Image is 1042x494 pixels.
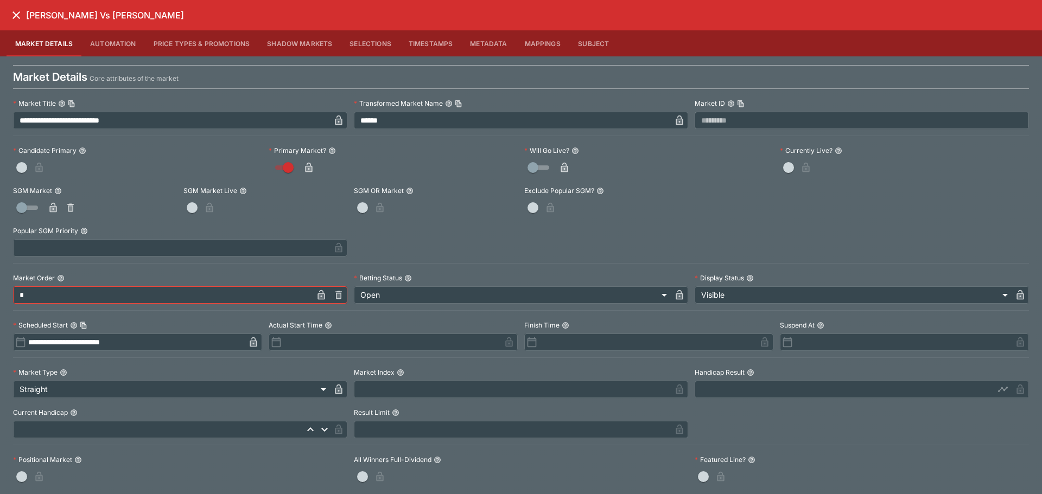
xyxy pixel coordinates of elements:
[7,5,26,25] button: close
[354,286,671,304] div: Open
[183,186,237,195] p: SGM Market Live
[562,322,569,329] button: Finish Time
[13,381,330,398] div: Straight
[780,146,833,155] p: Currently Live?
[81,30,145,56] button: Automation
[695,273,744,283] p: Display Status
[54,187,62,195] button: SGM Market
[727,100,735,107] button: Market IDCopy To Clipboard
[400,30,462,56] button: Timestamps
[80,322,87,329] button: Copy To Clipboard
[13,186,52,195] p: SGM Market
[397,369,404,376] button: Market Index
[434,456,441,464] button: All Winners Full-Dividend
[354,408,390,417] p: Result Limit
[695,368,745,377] p: Handicap Result
[746,274,754,282] button: Display Status
[60,369,67,376] button: Market Type
[13,70,87,84] h4: Market Details
[817,322,824,329] button: Suspend At
[524,186,594,195] p: Exclude Popular SGM?
[354,273,402,283] p: Betting Status
[7,30,81,56] button: Market Details
[68,100,75,107] button: Copy To Clipboard
[524,146,569,155] p: Will Go Live?
[80,227,88,235] button: Popular SGM Priority
[13,408,68,417] p: Current Handicap
[596,187,604,195] button: Exclude Popular SGM?
[79,147,86,155] button: Candidate Primary
[269,146,326,155] p: Primary Market?
[13,99,56,108] p: Market Title
[354,186,404,195] p: SGM OR Market
[354,368,395,377] p: Market Index
[57,274,65,282] button: Market Order
[13,226,78,235] p: Popular SGM Priority
[569,30,618,56] button: Subject
[70,322,78,329] button: Scheduled StartCopy To Clipboard
[392,409,399,416] button: Result Limit
[455,100,462,107] button: Copy To Clipboard
[269,320,322,330] p: Actual Start Time
[145,30,259,56] button: Price Types & Promotions
[341,30,400,56] button: Selections
[70,409,78,416] button: Current Handicap
[13,146,77,155] p: Candidate Primary
[835,147,842,155] button: Currently Live?
[325,322,332,329] button: Actual Start Time
[780,320,815,330] p: Suspend At
[747,369,754,376] button: Handicap Result
[13,273,55,283] p: Market Order
[524,320,560,330] p: Finish Time
[13,320,68,330] p: Scheduled Start
[406,187,414,195] button: SGM OR Market
[404,274,412,282] button: Betting Status
[516,30,569,56] button: Mappings
[74,456,82,464] button: Positional Market
[695,455,746,464] p: Featured Line?
[58,100,66,107] button: Market TitleCopy To Clipboard
[354,99,443,108] p: Transformed Market Name
[239,187,247,195] button: SGM Market Live
[737,100,745,107] button: Copy To Clipboard
[258,30,341,56] button: Shadow Markets
[354,455,431,464] p: All Winners Full-Dividend
[90,73,179,84] p: Core attributes of the market
[26,10,184,21] h6: [PERSON_NAME] Vs [PERSON_NAME]
[748,456,755,464] button: Featured Line?
[571,147,579,155] button: Will Go Live?
[13,368,58,377] p: Market Type
[695,286,1012,304] div: Visible
[695,99,725,108] p: Market ID
[461,30,516,56] button: Metadata
[328,147,336,155] button: Primary Market?
[13,455,72,464] p: Positional Market
[445,100,453,107] button: Transformed Market NameCopy To Clipboard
